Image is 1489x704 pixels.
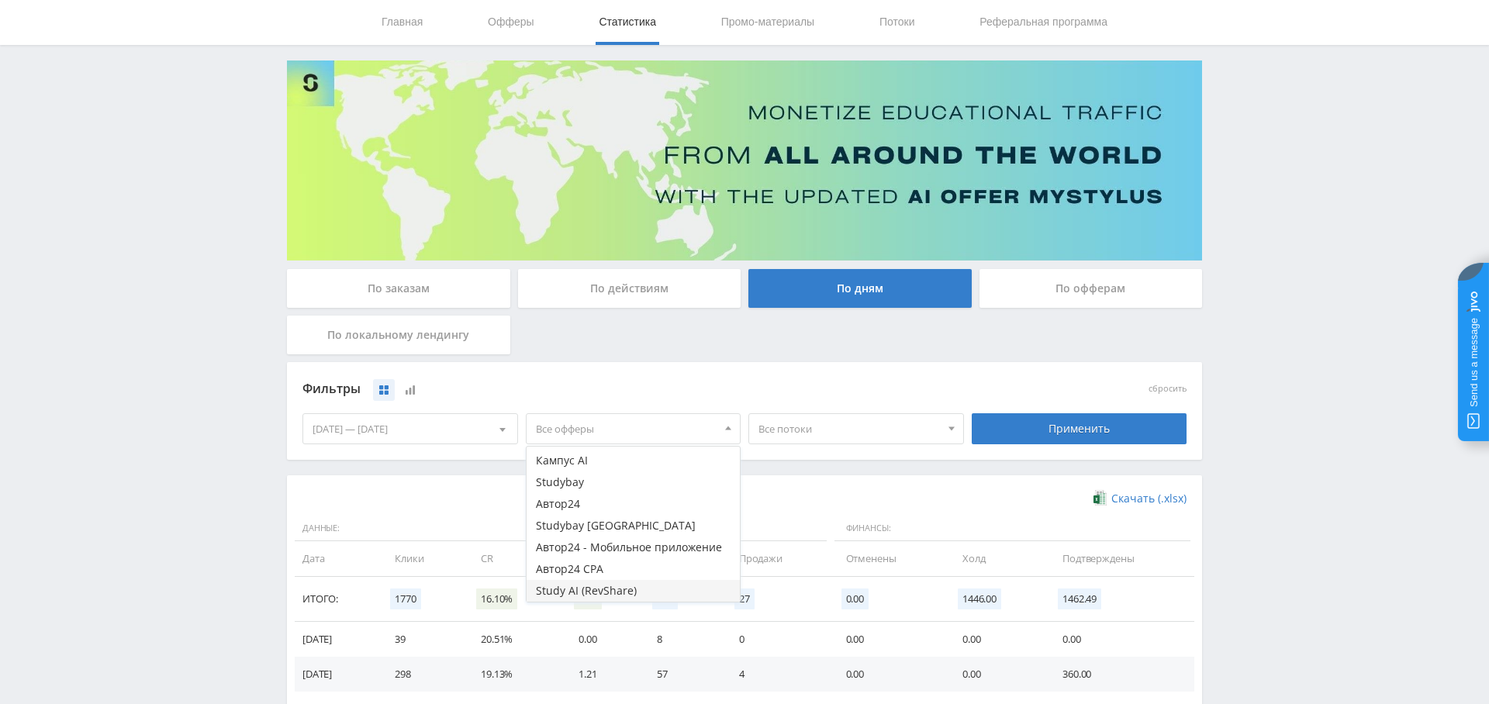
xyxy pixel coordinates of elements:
[641,622,723,657] td: 8
[1093,491,1187,506] a: Скачать (.xlsx)
[834,516,1190,542] span: Финансы:
[527,537,741,558] button: Автор24 - Мобильное приложение
[1058,588,1101,609] span: 1462.49
[465,622,563,657] td: 20.51%
[1149,384,1187,394] button: сбросить
[527,558,741,580] button: Автор24 CPA
[724,657,831,692] td: 4
[1047,622,1194,657] td: 0.00
[724,541,831,576] td: Продажи
[527,515,741,537] button: Studybay [GEOGRAPHIC_DATA]
[295,516,637,542] span: Данные:
[758,414,940,443] span: Все потоки
[527,450,741,471] button: Кампус AI
[1047,541,1194,576] td: Подтверждены
[641,657,723,692] td: 57
[518,269,741,308] div: По действиям
[379,657,465,692] td: 298
[287,269,510,308] div: По заказам
[1111,492,1187,505] span: Скачать (.xlsx)
[390,588,420,609] span: 1770
[287,60,1202,261] img: Banner
[379,622,465,657] td: 39
[734,588,755,609] span: 27
[295,622,379,657] td: [DATE]
[1093,490,1107,506] img: xlsx
[1047,657,1194,692] td: 360.00
[295,657,379,692] td: [DATE]
[527,580,741,602] button: Study AI (RevShare)
[379,541,465,576] td: Клики
[476,588,517,609] span: 16.10%
[536,414,717,443] span: Все офферы
[465,541,563,576] td: CR
[947,657,1047,692] td: 0.00
[527,471,741,493] button: Studybay
[563,622,641,657] td: 0.00
[527,493,741,515] button: Автор24
[958,588,1001,609] span: 1446.00
[972,413,1187,444] div: Применить
[831,622,947,657] td: 0.00
[302,378,964,401] div: Фильтры
[831,541,947,576] td: Отменены
[724,622,831,657] td: 0
[295,541,379,576] td: Дата
[295,577,379,622] td: Итого:
[841,588,869,609] span: 0.00
[748,269,972,308] div: По дням
[287,316,510,354] div: По локальному лендингу
[947,541,1047,576] td: Холд
[465,657,563,692] td: 19.13%
[947,622,1047,657] td: 0.00
[303,414,517,443] div: [DATE] — [DATE]
[563,657,641,692] td: 1.21
[831,657,947,692] td: 0.00
[979,269,1203,308] div: По офферам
